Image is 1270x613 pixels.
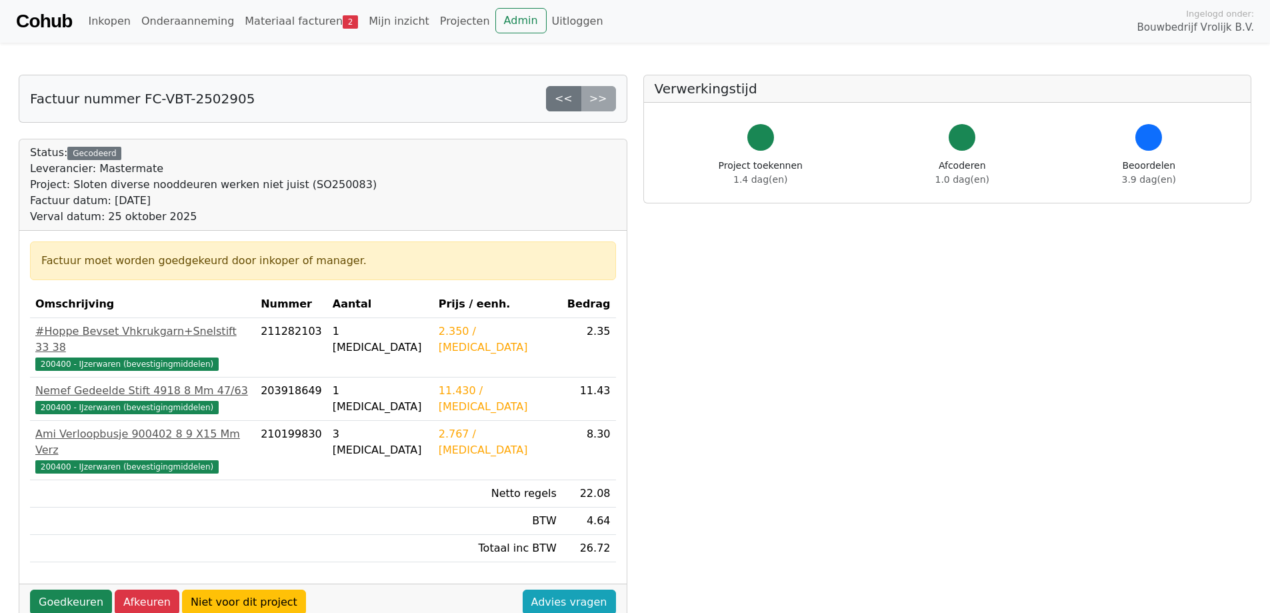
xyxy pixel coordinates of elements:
[655,81,1241,97] h5: Verwerkingstijd
[562,378,616,421] td: 11.43
[35,401,219,414] span: 200400 - IJzerwaren (bevestigingmiddelen)
[562,508,616,535] td: 4.64
[41,253,605,269] div: Factuur moet worden goedgekeurd door inkoper of manager.
[30,291,255,318] th: Omschrijving
[935,159,989,187] div: Afcoderen
[1122,174,1176,185] span: 3.9 dag(en)
[439,426,557,458] div: 2.767 / [MEDICAL_DATA]
[562,318,616,378] td: 2.35
[35,324,250,356] div: #Hoppe Bevset Vhkrukgarn+Snelstift 33 38
[16,5,72,37] a: Cohub
[255,421,327,480] td: 210199830
[433,480,562,508] td: Netto regels
[255,291,327,318] th: Nummer
[439,383,557,415] div: 11.430 / [MEDICAL_DATA]
[433,508,562,535] td: BTW
[1137,20,1254,35] span: Bouwbedrijf Vrolijk B.V.
[719,159,803,187] div: Project toekennen
[547,8,609,35] a: Uitloggen
[935,174,989,185] span: 1.0 dag(en)
[30,91,255,107] h5: Factuur nummer FC-VBT-2502905
[1122,159,1176,187] div: Beoordelen
[35,460,219,474] span: 200400 - IJzerwaren (bevestigingmiddelen)
[343,15,358,29] span: 2
[562,535,616,562] td: 26.72
[35,324,250,372] a: #Hoppe Bevset Vhkrukgarn+Snelstift 33 38200400 - IJzerwaren (bevestigingmiddelen)
[30,145,377,225] div: Status:
[333,426,428,458] div: 3 [MEDICAL_DATA]
[435,8,495,35] a: Projecten
[333,383,428,415] div: 1 [MEDICAL_DATA]
[327,291,433,318] th: Aantal
[1186,7,1254,20] span: Ingelogd onder:
[562,421,616,480] td: 8.30
[35,383,250,415] a: Nemef Gedeelde Stift 4918 8 Mm 47/63200400 - IJzerwaren (bevestigingmiddelen)
[35,426,250,458] div: Ami Verloopbusje 900402 8 9 X15 Mm Verz
[30,161,377,177] div: Leverancier: Mastermate
[35,426,250,474] a: Ami Verloopbusje 900402 8 9 X15 Mm Verz200400 - IJzerwaren (bevestigingmiddelen)
[495,8,547,33] a: Admin
[433,535,562,562] td: Totaal inc BTW
[67,147,121,160] div: Gecodeerd
[136,8,239,35] a: Onderaanneming
[333,324,428,356] div: 1 [MEDICAL_DATA]
[30,209,377,225] div: Verval datum: 25 oktober 2025
[255,318,327,378] td: 211282103
[546,86,581,111] a: <<
[363,8,435,35] a: Mijn inzicht
[255,378,327,421] td: 203918649
[30,193,377,209] div: Factuur datum: [DATE]
[439,324,557,356] div: 2.350 / [MEDICAL_DATA]
[35,358,219,371] span: 200400 - IJzerwaren (bevestigingmiddelen)
[562,480,616,508] td: 22.08
[562,291,616,318] th: Bedrag
[433,291,562,318] th: Prijs / eenh.
[239,8,363,35] a: Materiaal facturen2
[733,174,787,185] span: 1.4 dag(en)
[35,383,250,399] div: Nemef Gedeelde Stift 4918 8 Mm 47/63
[30,177,377,193] div: Project: Sloten diverse nooddeuren werken niet juist (SO250083)
[83,8,135,35] a: Inkopen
